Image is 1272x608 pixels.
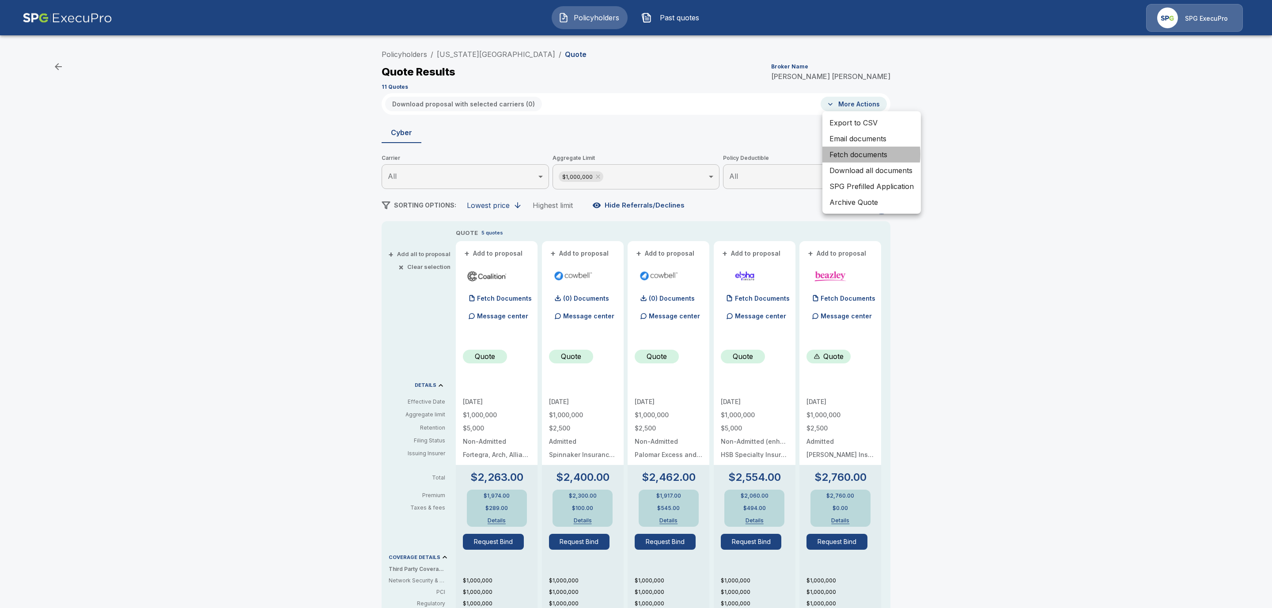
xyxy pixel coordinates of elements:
[822,131,921,147] li: Email documents
[822,194,921,210] li: Archive Quote
[822,115,921,131] li: Export to CSV
[822,162,921,178] li: Download all documents
[822,147,921,162] li: Fetch documents
[822,178,921,194] li: SPG Prefilled Application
